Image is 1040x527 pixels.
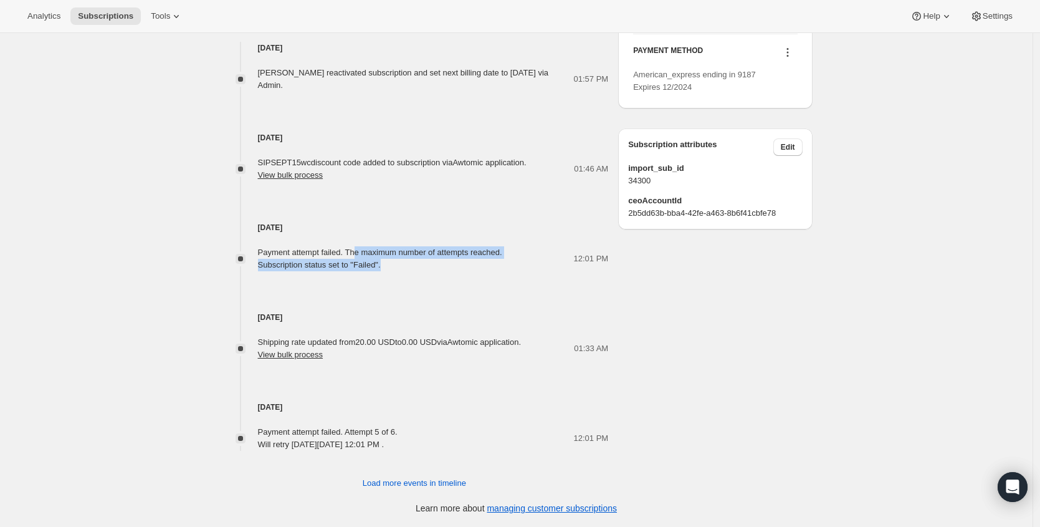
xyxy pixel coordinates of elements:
a: managing customer subscriptions [487,503,617,513]
span: Subscriptions [78,11,133,21]
button: Tools [143,7,190,25]
span: Edit [781,142,795,152]
span: Help [923,11,940,21]
span: 01:46 AM [574,163,608,175]
span: Load more events in timeline [363,477,466,490]
span: 01:33 AM [574,342,608,355]
button: Analytics [20,7,68,25]
span: Tools [151,11,170,21]
h4: [DATE] [221,401,609,413]
button: Edit [773,138,803,156]
span: 12:01 PM [574,432,609,445]
div: Open Intercom Messenger [998,472,1028,502]
span: ceoAccountId [628,195,802,207]
span: Shipping rate updated from 20.00 USD to 0.00 USD via Awtomic application . [258,337,522,359]
span: Settings [983,11,1013,21]
button: Settings [963,7,1020,25]
span: 34300 [628,175,802,187]
h4: [DATE] [221,221,609,234]
span: [PERSON_NAME] reactivated subscription and set next billing date to [DATE] via Admin. [258,68,549,90]
span: 12:01 PM [574,253,609,265]
span: SIPSEPT15wc discount code added to subscription via Awtomic application . [258,158,527,180]
div: Payment attempt failed. Attempt 5 of 6. Will retry [DATE][DATE] 12:01 PM . [258,426,398,451]
span: American_express ending in 9187 Expires 12/2024 [633,70,756,92]
h4: [DATE] [221,132,609,144]
button: Help [903,7,960,25]
h3: PAYMENT METHOD [633,46,703,62]
div: Payment attempt failed. The maximum number of attempts reached. Subscription status set to "Failed". [258,246,502,271]
h4: [DATE] [221,42,609,54]
span: 01:57 PM [574,73,609,85]
button: View bulk process [258,170,323,180]
p: Learn more about [416,502,617,515]
span: import_sub_id [628,162,802,175]
h3: Subscription attributes [628,138,773,156]
button: Load more events in timeline [355,473,474,493]
button: View bulk process [258,350,323,359]
span: Analytics [27,11,60,21]
button: Subscriptions [70,7,141,25]
h4: [DATE] [221,311,609,324]
span: 2b5dd63b-bba4-42fe-a463-8b6f41cbfe78 [628,207,802,220]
